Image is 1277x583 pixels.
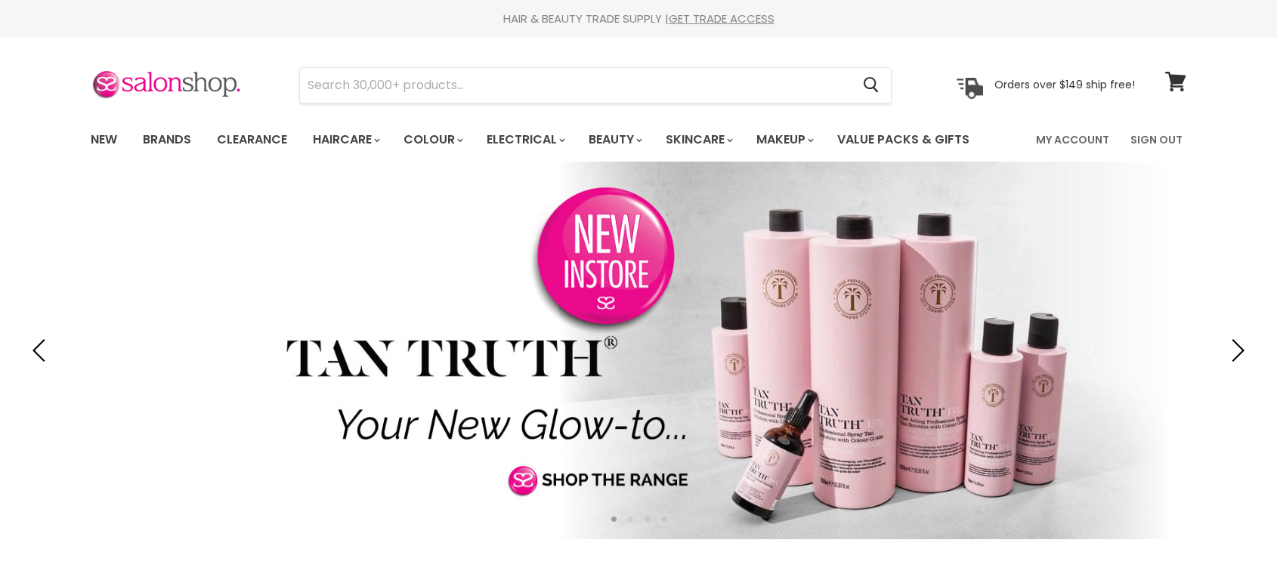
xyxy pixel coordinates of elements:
li: Page dot 2 [628,517,633,522]
li: Page dot 1 [611,517,617,522]
nav: Main [72,118,1205,162]
a: Makeup [745,124,823,156]
a: My Account [1027,124,1118,156]
button: Next [1220,335,1251,366]
p: Orders over $149 ship free! [994,78,1135,91]
a: Colour [392,124,472,156]
li: Page dot 4 [661,517,666,522]
a: Brands [131,124,203,156]
a: GET TRADE ACCESS [669,11,775,26]
a: Skincare [654,124,742,156]
a: Haircare [301,124,389,156]
input: Search [300,68,851,103]
li: Page dot 3 [645,517,650,522]
ul: Main menu [79,118,1004,162]
form: Product [299,67,892,103]
a: Electrical [475,124,574,156]
button: Search [851,68,891,103]
a: New [79,124,128,156]
a: Beauty [577,124,651,156]
iframe: Gorgias live chat messenger [1201,512,1262,568]
button: Previous [26,335,57,366]
a: Value Packs & Gifts [826,124,981,156]
div: HAIR & BEAUTY TRADE SUPPLY | [72,11,1205,26]
a: Clearance [206,124,298,156]
a: Sign Out [1121,124,1192,156]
